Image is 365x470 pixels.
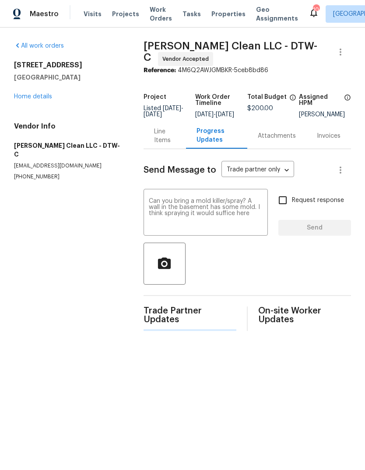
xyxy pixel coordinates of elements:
div: Attachments [258,132,296,140]
h2: [STREET_ADDRESS] [14,61,123,70]
h5: Project [144,94,166,100]
div: Line Items [154,127,175,145]
span: Listed [144,105,183,118]
div: 10 [313,5,319,14]
h5: Work Order Timeline [195,94,247,106]
span: Send Message to [144,166,216,174]
textarea: Can you bring a mold killer/spray? A wall in the basement has some mold. I think spraying it woul... [149,198,263,229]
span: Trade Partner Updates [144,306,236,324]
span: The total cost of line items that have been proposed by Opendoor. This sum includes line items th... [289,94,296,105]
div: 4M6Q2AWJGMBKR-5ceb8bd86 [144,66,351,75]
a: All work orders [14,43,64,49]
span: - [144,105,183,118]
span: Geo Assignments [256,5,298,23]
h5: [GEOGRAPHIC_DATA] [14,73,123,82]
h5: [PERSON_NAME] Clean LLC - DTW-C [14,141,123,159]
div: [PERSON_NAME] [299,111,351,118]
span: - [195,111,234,118]
span: [DATE] [216,111,234,118]
span: Visits [84,10,102,18]
span: $200.00 [247,105,273,111]
span: Properties [211,10,246,18]
p: [EMAIL_ADDRESS][DOMAIN_NAME] [14,162,123,170]
span: The hpm assigned to this work order. [344,94,351,111]
div: Trade partner only [221,163,294,178]
span: Maestro [30,10,59,18]
h5: Assigned HPM [299,94,341,106]
span: Request response [292,196,344,205]
h4: Vendor Info [14,122,123,131]
h5: Total Budget [247,94,287,100]
span: [DATE] [144,111,162,118]
p: [PHONE_NUMBER] [14,173,123,181]
span: [DATE] [195,111,214,118]
span: Tasks [182,11,201,17]
span: On-site Worker Updates [258,306,351,324]
span: Projects [112,10,139,18]
div: Progress Updates [197,127,237,144]
a: Home details [14,94,52,100]
span: [PERSON_NAME] Clean LLC - DTW-C [144,41,317,63]
div: Invoices [317,132,340,140]
span: Work Orders [150,5,172,23]
span: Vendor Accepted [162,55,212,63]
b: Reference: [144,67,176,73]
span: [DATE] [163,105,181,111]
